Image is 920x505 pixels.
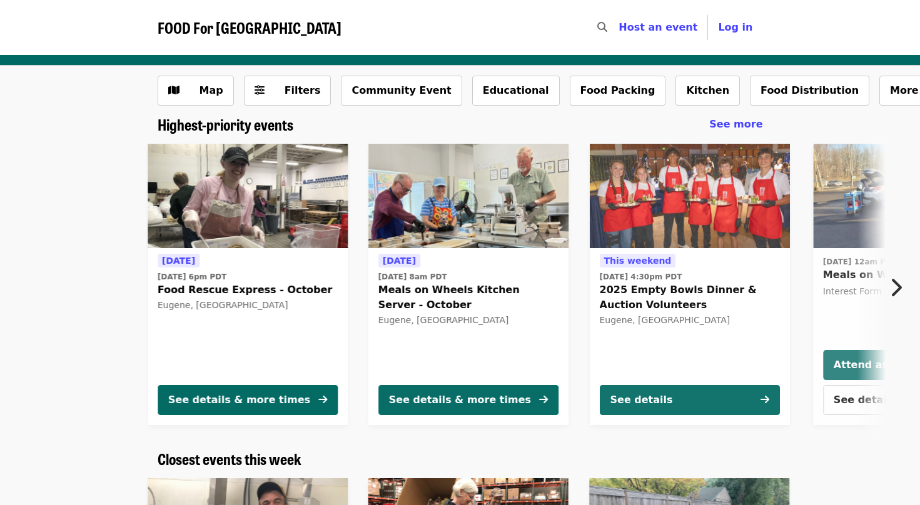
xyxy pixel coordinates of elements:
[708,15,762,40] button: Log in
[383,256,416,266] span: [DATE]
[589,144,789,425] a: See details for "2025 Empty Bowls Dinner & Auction Volunteers"
[244,76,331,106] button: Filters (0 selected)
[255,84,265,96] i: sliders-h icon
[615,12,625,42] input: Search
[168,84,179,96] i: map icon
[368,144,569,249] img: Meals on Wheels Kitchen Server - October organized by FOOD For Lane County
[718,21,752,33] span: Log in
[378,315,559,326] div: Eugene, [GEOGRAPHIC_DATA]
[599,271,682,282] time: [DATE] 4:30pm PDT
[158,450,301,468] a: Closest events this week
[158,271,226,282] time: [DATE] 6pm PDT
[675,76,740,106] button: Kitchen
[589,144,789,249] img: 2025 Empty Bowls Dinner & Auction Volunteers organized by FOOD For Lane County
[750,76,869,106] button: Food Distribution
[879,270,920,305] button: Next item
[597,21,607,33] i: search icon
[168,392,310,407] div: See details & more times
[389,392,531,407] div: See details & more times
[318,394,327,406] i: arrow-right icon
[158,447,301,469] span: Closest events this week
[158,16,341,38] span: FOOD For [GEOGRAPHIC_DATA]
[148,144,348,425] a: See details for "Food Rescue Express - October"
[148,144,348,249] img: Food Rescue Express - October organized by FOOD For Lane County
[610,392,672,407] div: See details
[604,256,671,266] span: This weekend
[570,76,666,106] button: Food Packing
[162,256,195,266] span: [DATE]
[158,76,234,106] button: Show map view
[599,282,779,312] span: 2025 Empty Bowls Dinner & Auction Volunteers
[378,385,559,415] button: See details & more times
[158,282,338,297] span: Food Rescue Express - October
[368,144,569,425] a: See details for "Meals on Wheels Kitchen Server - October"
[709,118,762,130] span: See more
[709,117,762,132] a: See more
[539,394,548,406] i: arrow-right icon
[378,271,447,282] time: [DATE] 8am PDT
[148,450,773,468] div: Closest events this week
[148,116,773,134] div: Highest-priority events
[834,394,896,406] span: See details
[200,84,223,96] span: Map
[378,282,559,312] span: Meals on Wheels Kitchen Server - October
[599,385,779,415] button: See details
[823,286,882,296] span: Interest Form
[285,84,321,96] span: Filters
[158,300,338,311] div: Eugene, [GEOGRAPHIC_DATA]
[158,385,338,415] button: See details & more times
[158,116,293,134] a: Highest-priority events
[760,394,769,406] i: arrow-right icon
[158,113,293,135] span: Highest-priority events
[341,76,462,106] button: Community Event
[472,76,560,106] button: Educational
[889,276,902,299] i: chevron-right icon
[823,256,896,267] time: [DATE] 12am PST
[158,19,341,37] a: FOOD For [GEOGRAPHIC_DATA]
[599,315,779,326] div: Eugene, [GEOGRAPHIC_DATA]
[619,21,697,33] a: Host an event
